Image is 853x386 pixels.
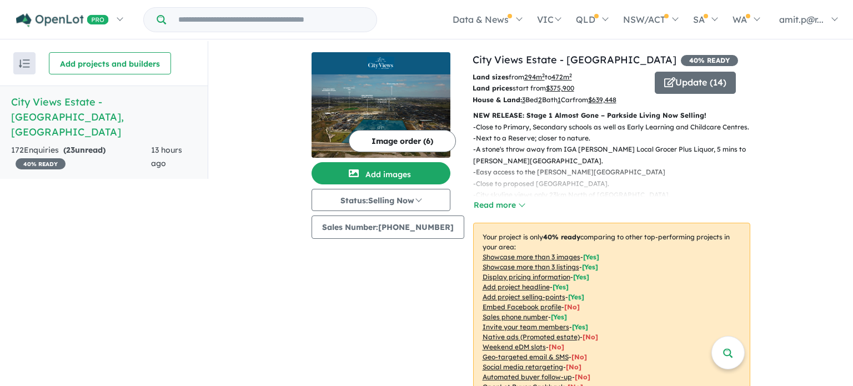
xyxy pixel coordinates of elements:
sup: 2 [569,72,572,78]
span: [ Yes ] [582,263,598,271]
p: start from [473,83,646,94]
span: [ No ] [564,303,580,311]
u: Weekend eDM slots [483,343,546,351]
img: City Views Estate - Wollert Logo [316,57,446,70]
p: Bed Bath Car from [473,94,646,106]
span: to [545,73,572,81]
span: [No] [566,363,581,371]
span: [ Yes ] [568,293,584,301]
button: Status:Selling Now [312,189,450,211]
u: Native ads (Promoted estate) [483,333,580,341]
b: Land prices [473,84,513,92]
span: [No] [571,353,587,361]
p: - Close to Primary, Secondary schools as well as Early Learning and Childcare Centres. [473,122,759,133]
span: [No] [575,373,590,381]
span: 13 hours ago [151,145,182,168]
button: Add projects and builders [49,52,171,74]
p: - Close to proposed [GEOGRAPHIC_DATA]. [473,178,759,189]
u: 472 m [551,73,572,81]
button: Sales Number:[PHONE_NUMBER] [312,215,464,239]
u: 3 [522,96,525,104]
u: Showcase more than 3 listings [483,263,579,271]
u: Geo-targeted email & SMS [483,353,569,361]
span: amit.p@r... [779,14,824,25]
u: $ 375,900 [546,84,574,92]
span: 23 [66,145,75,155]
sup: 2 [542,72,545,78]
img: Openlot PRO Logo White [16,13,109,27]
div: 172 Enquir ies [11,144,151,171]
u: $ 639,448 [588,96,616,104]
button: Update (14) [655,72,736,94]
b: House & Land: [473,96,522,104]
u: Sales phone number [483,313,548,321]
p: - A stone's throw away from IGA [PERSON_NAME] Local Grocer Plus Liquor, 5 mins to [PERSON_NAME][G... [473,144,759,167]
span: [ Yes ] [573,273,589,281]
p: - Next to a Reserve; closer to nature. [473,133,759,144]
img: City Views Estate - Wollert [312,74,450,158]
p: - Easy access to the [PERSON_NAME][GEOGRAPHIC_DATA] [473,167,759,178]
span: [ Yes ] [583,253,599,261]
u: Showcase more than 3 images [483,253,580,261]
img: sort.svg [19,59,30,68]
span: 40 % READY [16,158,66,169]
button: Read more [473,199,525,212]
span: [No] [583,333,598,341]
span: [ Yes ] [553,283,569,291]
u: Social media retargeting [483,363,563,371]
button: Add images [312,162,450,184]
strong: ( unread) [63,145,106,155]
u: Display pricing information [483,273,570,281]
b: 40 % ready [543,233,580,241]
span: [ Yes ] [572,323,588,331]
u: Automated buyer follow-up [483,373,572,381]
u: Invite your team members [483,323,569,331]
h5: City Views Estate - [GEOGRAPHIC_DATA] , [GEOGRAPHIC_DATA] [11,94,197,139]
u: 2 [538,96,542,104]
p: - City skyline views only 23km North of [GEOGRAPHIC_DATA]. [473,189,759,200]
u: Add project headline [483,283,550,291]
b: Land sizes [473,73,509,81]
u: 294 m [524,73,545,81]
a: City Views Estate - [GEOGRAPHIC_DATA] [473,53,676,66]
a: City Views Estate - Wollert LogoCity Views Estate - Wollert [312,52,450,158]
u: Embed Facebook profile [483,303,561,311]
input: Try estate name, suburb, builder or developer [168,8,374,32]
p: from [473,72,646,83]
span: 40 % READY [681,55,738,66]
span: [No] [549,343,564,351]
u: 1 [558,96,561,104]
u: Add project selling-points [483,293,565,301]
span: [ Yes ] [551,313,567,321]
button: Image order (6) [349,130,456,152]
p: NEW RELEASE: Stage 1 Almost Gone – Parkside Living Now Selling! [473,110,750,121]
